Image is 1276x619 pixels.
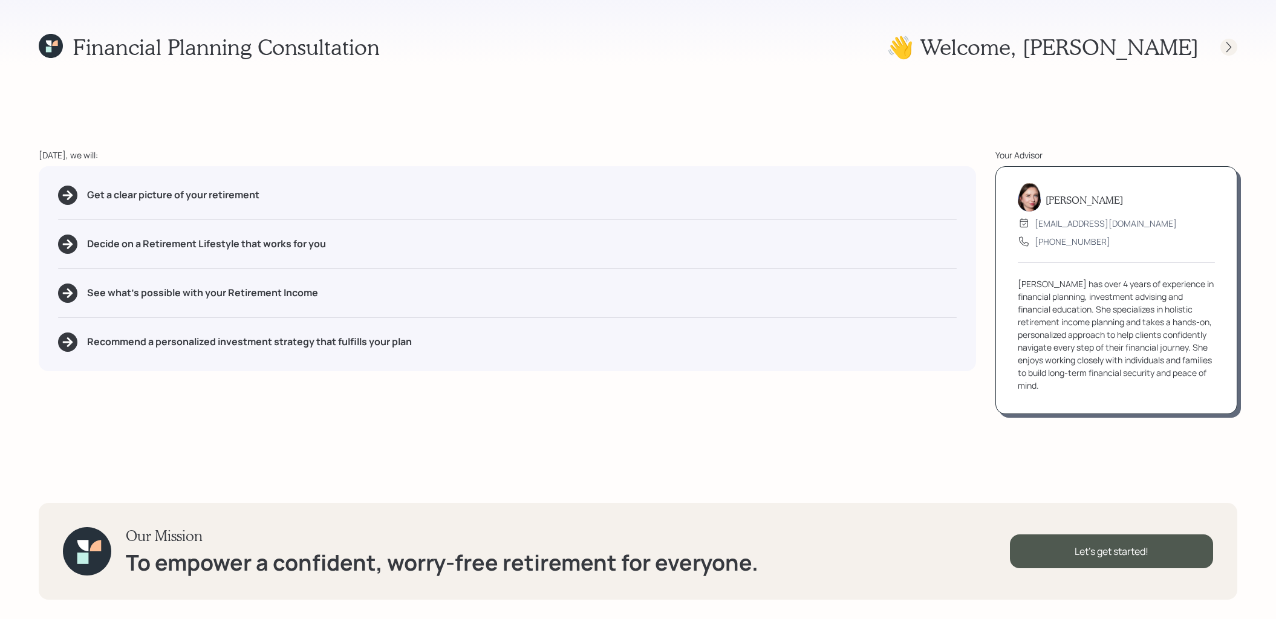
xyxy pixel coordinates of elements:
[887,34,1199,60] h1: 👋 Welcome , [PERSON_NAME]
[1018,277,1215,392] div: [PERSON_NAME] has over 4 years of experience in financial planning, investment advising and finan...
[87,238,326,250] h5: Decide on a Retirement Lifestyle that works for you
[73,34,380,60] h1: Financial Planning Consultation
[1010,534,1213,568] div: Let's get started!
[126,527,758,545] h3: Our Mission
[87,336,412,348] h5: Recommend a personalized investment strategy that fulfills your plan
[1035,217,1177,230] div: [EMAIL_ADDRESS][DOMAIN_NAME]
[39,149,976,161] div: [DATE], we will:
[87,287,318,299] h5: See what's possible with your Retirement Income
[995,149,1237,161] div: Your Advisor
[87,189,259,201] h5: Get a clear picture of your retirement
[1018,183,1041,212] img: aleksandra-headshot.png
[1046,194,1123,206] h5: [PERSON_NAME]
[1035,235,1110,248] div: [PHONE_NUMBER]
[126,549,758,575] h1: To empower a confident, worry-free retirement for everyone.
